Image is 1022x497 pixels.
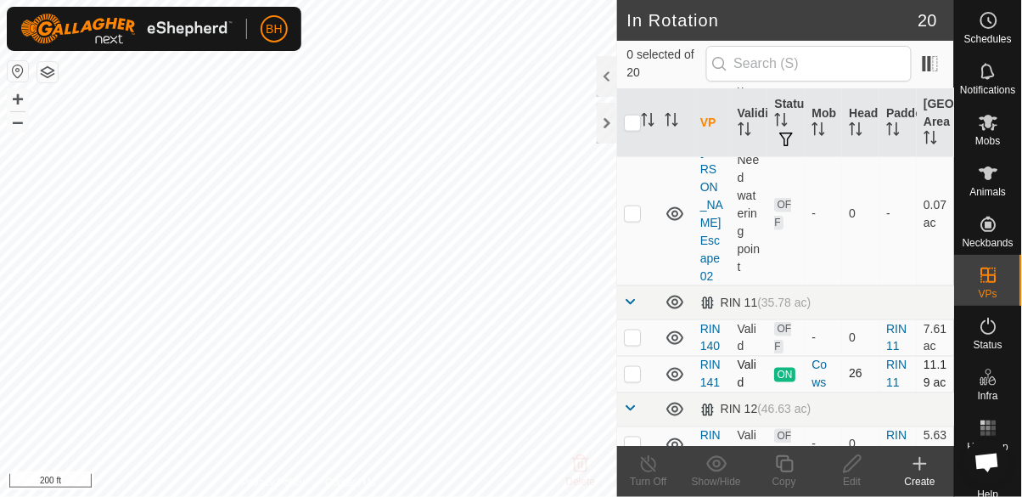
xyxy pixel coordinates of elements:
div: Copy [750,474,818,489]
td: 0.07 ac [917,142,954,285]
a: Privacy Policy [241,475,305,490]
a: RIN 11 [886,322,907,353]
span: OFF [774,429,791,461]
td: 26 [842,356,879,393]
button: Reset Map [8,61,28,82]
div: - [811,329,835,347]
div: Cows [811,357,835,393]
a: RIN 140 [700,322,721,353]
span: OFF [774,198,791,230]
span: OFF [774,322,791,354]
div: RIN 11 [700,296,811,310]
div: - [811,205,835,223]
td: 0 [842,426,879,463]
p-sorticon: Activate to sort [738,125,751,138]
span: Animals [970,187,1007,197]
th: Mob [805,88,842,158]
div: Show/Hide [682,474,750,489]
td: 11.19 ac [917,356,954,393]
th: [GEOGRAPHIC_DATA] Area [917,88,954,158]
a: RIN 11 [886,359,907,390]
p-sorticon: Activate to sort [886,125,900,138]
input: Search (S) [706,46,912,82]
button: Map Layers [37,62,58,82]
p-sorticon: Activate to sort [849,125,862,138]
span: (35.78 ac) [757,296,811,309]
th: Validity [731,88,768,158]
h2: In Rotation [627,10,918,31]
span: Infra [978,391,998,401]
th: Head [842,88,879,158]
button: + [8,89,28,110]
td: 5.63 ac [917,426,954,463]
span: VPs [979,289,997,299]
td: Valid [731,426,768,463]
th: Paddock [879,88,917,158]
div: - [811,436,835,454]
td: Need watering point [731,142,768,285]
th: Status [767,88,805,158]
p-sorticon: Activate to sort [641,116,654,129]
span: Heatmap [968,442,1009,452]
span: 0 selected of 20 [627,46,706,82]
div: Edit [818,474,886,489]
span: Notifications [961,85,1016,95]
span: 20 [918,8,937,33]
th: VP [693,88,731,158]
td: Valid [731,356,768,393]
span: ON [774,368,795,382]
td: - [879,142,917,285]
td: 7.61 ac [917,319,954,356]
div: Create [886,474,954,489]
div: Open chat [964,439,1010,485]
img: Gallagher Logo [20,14,233,44]
span: BH [266,20,282,38]
a: RIN 141 [700,359,721,390]
span: Mobs [976,136,1001,146]
p-sorticon: Activate to sort [665,116,678,129]
td: 0 [842,142,879,285]
a: [PERSON_NAME] Escape 02 [700,144,723,283]
p-sorticon: Activate to sort [811,125,825,138]
div: RIN 12 [700,403,811,417]
span: Schedules [964,34,1012,44]
span: Status [974,340,1002,350]
a: Contact Us [325,475,375,490]
td: Valid [731,319,768,356]
button: – [8,111,28,132]
span: Neckbands [963,238,1014,248]
p-sorticon: Activate to sort [774,116,788,129]
a: RIN 136 [700,429,721,460]
td: 0 [842,319,879,356]
a: RIN 12 [886,429,907,460]
p-sorticon: Activate to sort [924,133,937,147]
div: Turn Off [615,474,682,489]
span: (46.63 ac) [757,403,811,416]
